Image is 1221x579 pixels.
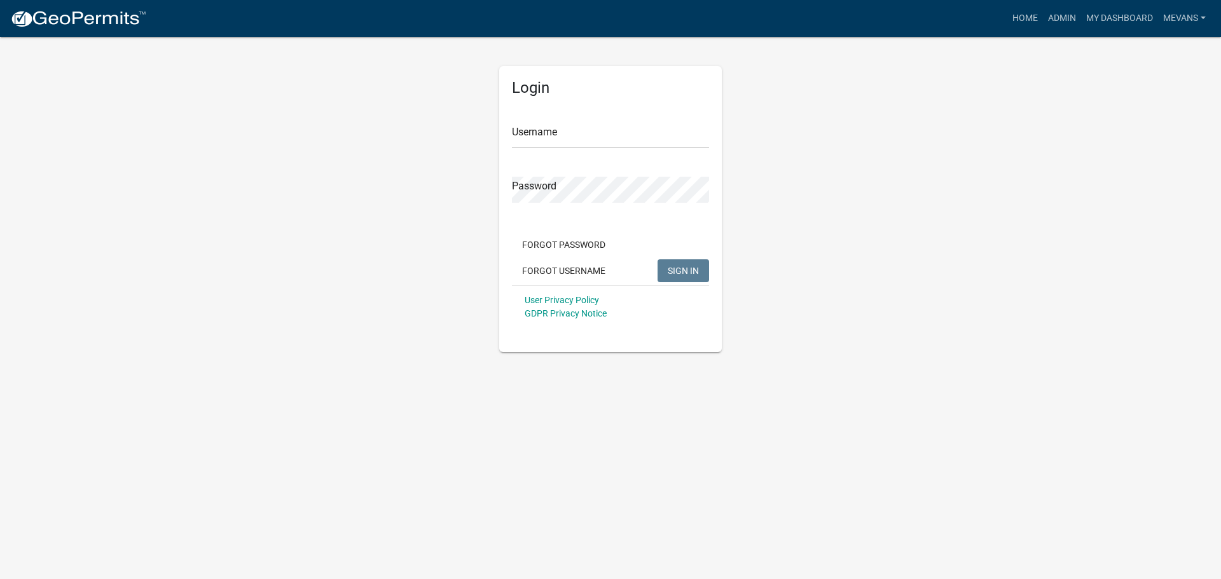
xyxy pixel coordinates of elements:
[1158,6,1211,31] a: Mevans
[512,259,616,282] button: Forgot Username
[1007,6,1043,31] a: Home
[525,295,599,305] a: User Privacy Policy
[668,265,699,275] span: SIGN IN
[1043,6,1081,31] a: Admin
[658,259,709,282] button: SIGN IN
[1081,6,1158,31] a: My Dashboard
[512,233,616,256] button: Forgot Password
[512,79,709,97] h5: Login
[525,308,607,318] a: GDPR Privacy Notice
